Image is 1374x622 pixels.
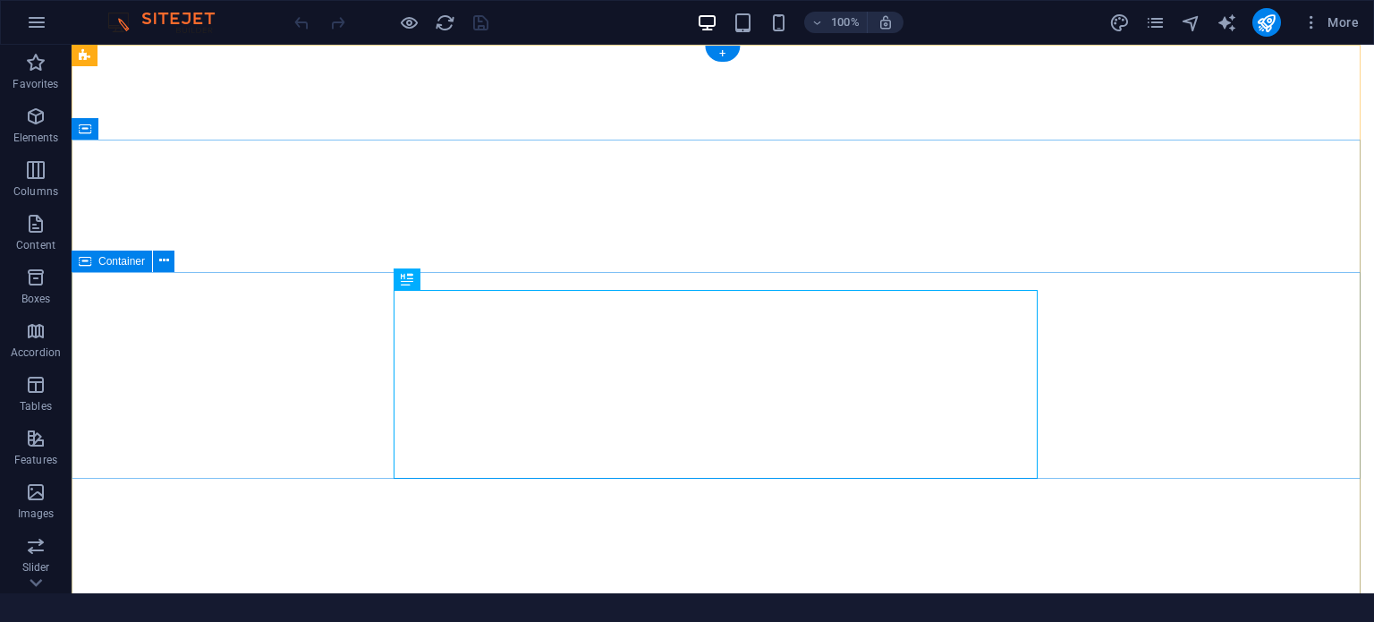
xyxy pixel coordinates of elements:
[98,256,145,267] span: Container
[1109,13,1130,33] i: Design (Ctrl+Alt+Y)
[1181,13,1201,33] i: Navigator
[18,507,55,521] p: Images
[435,13,455,33] i: Reload page
[1295,8,1366,37] button: More
[831,12,860,33] h6: 100%
[1145,12,1166,33] button: pages
[20,399,52,413] p: Tables
[1145,13,1166,33] i: Pages (Ctrl+Alt+S)
[1217,13,1237,33] i: AI Writer
[1256,13,1276,33] i: Publish
[16,238,55,252] p: Content
[11,345,61,360] p: Accordion
[14,453,57,467] p: Features
[1302,13,1359,31] span: More
[13,184,58,199] p: Columns
[21,292,51,306] p: Boxes
[1252,8,1281,37] button: publish
[434,12,455,33] button: reload
[1109,12,1131,33] button: design
[1181,12,1202,33] button: navigator
[13,131,59,145] p: Elements
[705,46,740,62] div: +
[878,14,894,30] i: On resize automatically adjust zoom level to fit chosen device.
[13,77,58,91] p: Favorites
[398,12,420,33] button: Click here to leave preview mode and continue editing
[103,12,237,33] img: Editor Logo
[1217,12,1238,33] button: text_generator
[804,12,868,33] button: 100%
[22,560,50,575] p: Slider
